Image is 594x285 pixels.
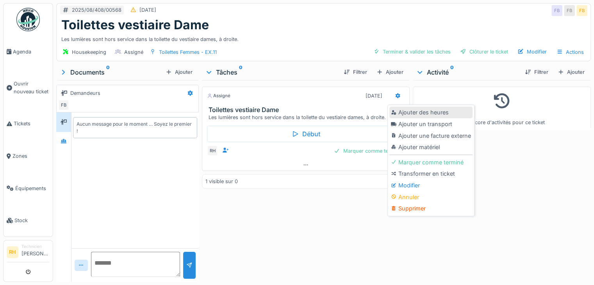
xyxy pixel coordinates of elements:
div: Ajouter des heures [389,107,473,118]
div: Transformer en ticket [389,168,473,180]
div: Ajouter [555,67,588,77]
div: Tâches [205,68,337,77]
li: [PERSON_NAME] [21,244,50,260]
div: 1 visible sur 0 [205,178,238,185]
div: Actions [553,46,587,58]
div: FB [551,5,562,16]
div: FB [58,100,69,110]
sup: 0 [239,68,243,77]
div: Documents [59,68,162,77]
div: [DATE] [366,92,382,100]
div: Ajouter une facture externe [389,130,473,142]
h1: Toilettes vestiaire Dame [61,18,209,32]
div: Les lumières sont hors service dans la toilette du vestiaire dames, à droite. [209,114,406,121]
li: RH [7,246,18,258]
div: RH [207,145,218,156]
div: FB [576,5,587,16]
div: Activité [416,68,519,77]
div: Pas encore d'activités pour ce ticket [418,90,586,126]
sup: 0 [106,68,110,77]
div: Aucun message pour le moment … Soyez le premier ! [77,121,194,135]
span: Tickets [14,120,50,127]
div: Demandeurs [70,89,100,97]
img: Badge_color-CXgf-gQk.svg [16,8,40,31]
span: Zones [12,152,50,160]
div: Modifier [514,46,550,57]
div: Début [207,126,405,142]
div: Ajouter [162,67,196,77]
div: 2025/08/408/00568 [72,6,121,14]
span: Agenda [13,48,50,55]
div: Ajouter matériel [389,141,473,153]
div: Marquer comme terminé [331,146,405,156]
sup: 0 [450,68,454,77]
div: Assigné [207,93,230,99]
div: Housekeeping [72,48,106,56]
div: Supprimer [389,203,473,214]
div: Filtrer [341,67,370,77]
div: FB [564,5,575,16]
div: Technicien [21,244,50,249]
span: Équipements [15,185,50,192]
div: Filtrer [522,67,551,77]
div: [DATE] [139,6,156,14]
div: Clôturer le ticket [457,46,511,57]
div: Toilettes Femmes - EX.11 [159,48,217,56]
span: Ouvrir nouveau ticket [14,80,50,95]
div: Ajouter un transport [389,118,473,130]
div: Marquer comme terminé [389,157,473,168]
div: Modifier [389,180,473,191]
h3: Toilettes vestiaire Dame [209,106,406,114]
div: Assigné [124,48,143,56]
div: Ajouter [373,67,407,77]
div: Annuler [389,191,473,203]
div: Les lumières sont hors service dans la toilette du vestiaire dames, à droite. [61,32,586,43]
div: Terminer & valider les tâches [370,46,454,57]
span: Stock [14,217,50,224]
